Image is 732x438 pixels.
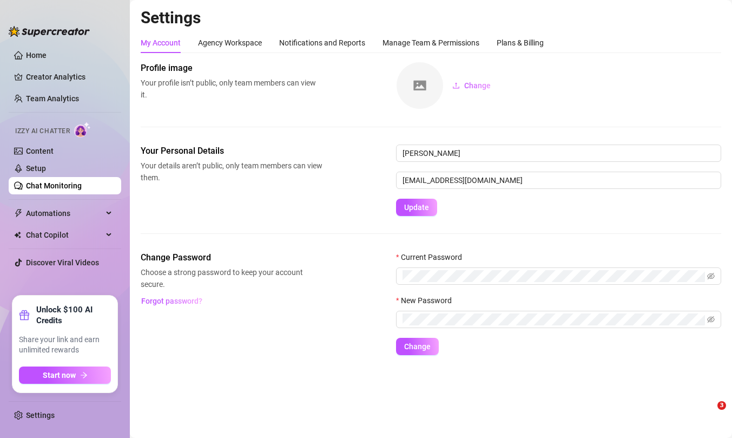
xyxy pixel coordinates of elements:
[141,160,322,184] span: Your details aren’t public, only team members can view them.
[403,313,705,325] input: New Password
[404,342,431,351] span: Change
[141,266,322,290] span: Choose a strong password to keep your account secure.
[26,68,113,86] a: Creator Analytics
[717,401,726,410] span: 3
[397,62,443,109] img: square-placeholder.png
[19,367,111,384] button: Start nowarrow-right
[141,251,322,264] span: Change Password
[26,147,54,155] a: Content
[26,258,99,267] a: Discover Viral Videos
[396,338,439,355] button: Change
[396,199,437,216] button: Update
[19,335,111,356] span: Share your link and earn unlimited rewards
[80,371,88,379] span: arrow-right
[26,411,55,420] a: Settings
[26,181,82,190] a: Chat Monitoring
[19,310,30,321] span: gift
[404,203,429,212] span: Update
[141,37,181,49] div: My Account
[26,205,103,222] span: Automations
[14,231,21,239] img: Chat Copilot
[141,145,322,158] span: Your Personal Details
[36,304,111,326] strong: Unlock $100 AI Credits
[14,209,23,218] span: thunderbolt
[141,292,202,310] button: Forgot password?
[707,272,715,280] span: eye-invisible
[141,62,322,75] span: Profile image
[403,270,705,282] input: Current Password
[396,145,721,162] input: Enter name
[279,37,365,49] div: Notifications and Reports
[26,94,79,103] a: Team Analytics
[396,295,459,306] label: New Password
[15,126,70,136] span: Izzy AI Chatter
[141,297,202,305] span: Forgot password?
[707,316,715,323] span: eye-invisible
[198,37,262,49] div: Agency Workspace
[396,251,469,263] label: Current Password
[9,26,90,37] img: logo-BBDzfeDw.svg
[695,401,721,427] iframe: Intercom live chat
[141,77,322,101] span: Your profile isn’t public, only team members can view it.
[26,51,47,60] a: Home
[74,122,91,138] img: AI Chatter
[464,81,491,90] span: Change
[497,37,544,49] div: Plans & Billing
[396,172,721,189] input: Enter new email
[141,8,721,28] h2: Settings
[452,82,460,89] span: upload
[43,371,76,380] span: Start now
[444,77,499,94] button: Change
[26,226,103,244] span: Chat Copilot
[383,37,479,49] div: Manage Team & Permissions
[26,164,46,173] a: Setup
